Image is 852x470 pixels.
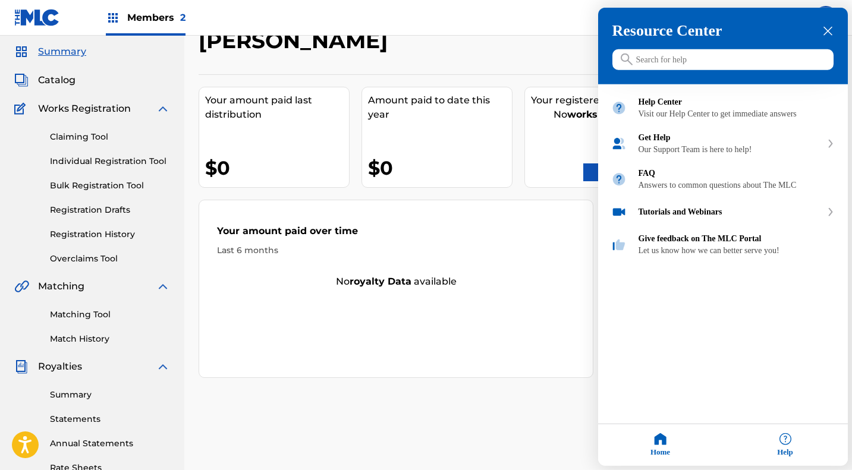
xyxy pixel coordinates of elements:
[598,424,723,466] div: Home
[598,197,848,227] div: Tutorials and Webinars
[639,97,835,107] div: Help Center
[639,207,822,217] div: Tutorials and Webinars
[612,22,834,40] h3: Resource Center
[822,26,834,37] div: close resource center
[611,204,627,220] img: module icon
[611,136,627,152] img: module icon
[827,140,834,148] svg: expand
[598,84,848,263] div: entering resource center home
[598,126,848,162] div: Get Help
[639,234,835,244] div: Give feedback on The MLC Portal
[598,84,848,263] div: Resource center home modules
[639,169,835,178] div: FAQ
[598,227,848,263] div: Give feedback on The MLC Portal
[621,53,633,65] svg: icon
[611,172,627,187] img: module icon
[639,133,822,143] div: Get Help
[598,162,848,197] div: FAQ
[598,90,848,126] div: Help Center
[639,145,822,154] div: Our Support Team is here to help!
[827,208,834,216] svg: expand
[639,181,835,190] div: Answers to common questions about The MLC
[639,109,835,119] div: Visit our Help Center to get immediate answers
[611,100,627,116] img: module icon
[611,237,627,253] img: module icon
[612,49,834,70] input: Search for help
[723,424,848,466] div: Help
[639,246,835,255] div: Let us know how we can better serve you!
